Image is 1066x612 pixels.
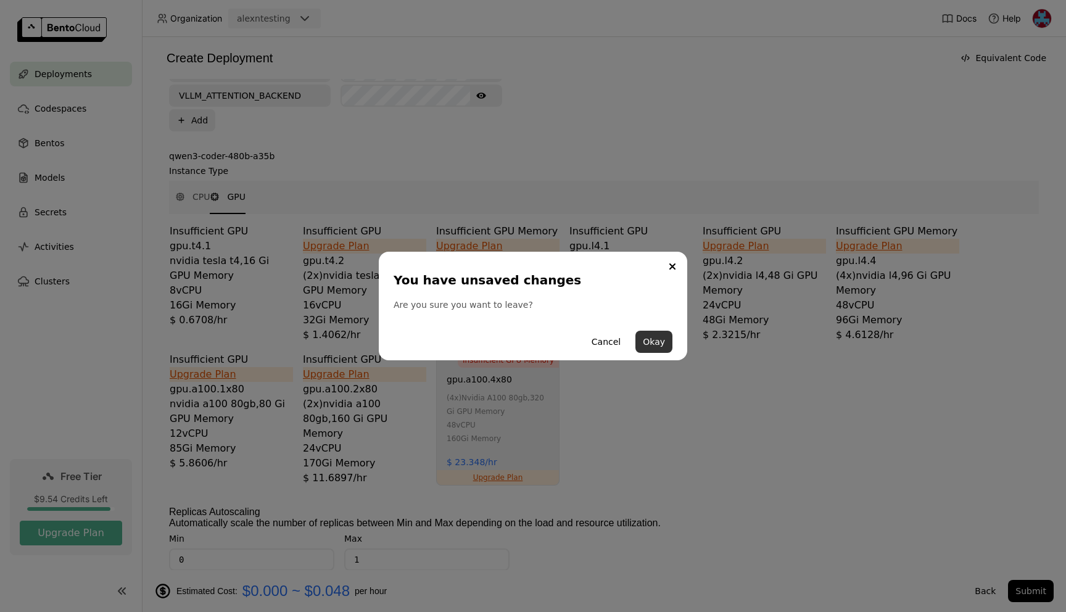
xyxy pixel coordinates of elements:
div: dialog [379,252,687,360]
div: Are you sure you want to leave? [394,299,672,311]
button: Okay [635,331,672,353]
div: You have unsaved changes [394,271,667,289]
button: Cancel [584,331,628,353]
button: Close [665,259,680,274]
